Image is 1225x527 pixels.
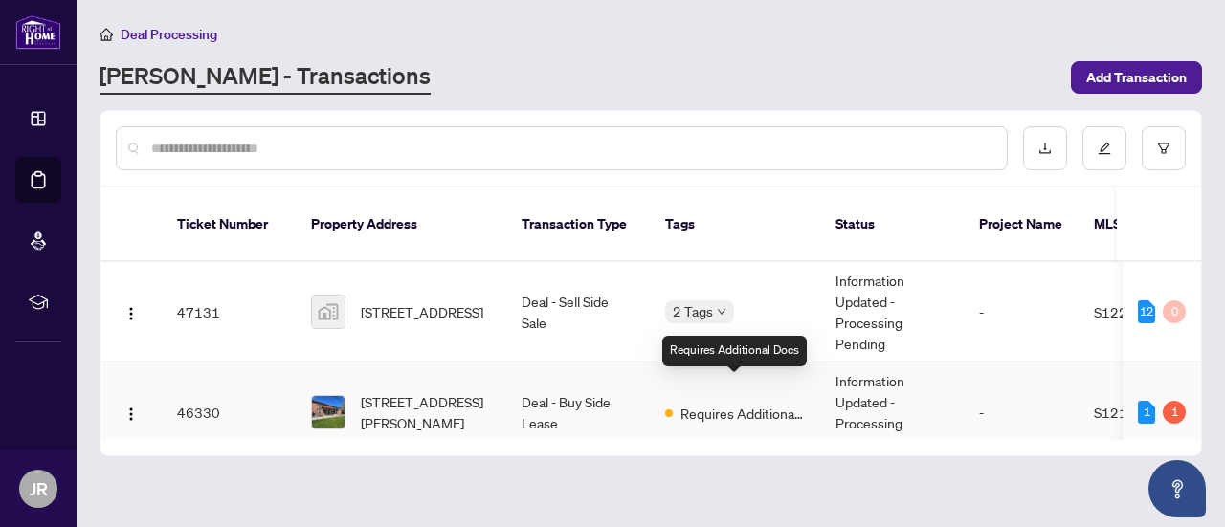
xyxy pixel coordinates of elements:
button: Open asap [1148,460,1206,517]
img: Logo [123,306,139,321]
div: Requires Additional Docs [662,336,807,366]
span: Deal Processing [121,26,217,43]
td: - [964,362,1079,463]
div: 0 [1163,300,1186,323]
td: 46330 [162,362,296,463]
img: thumbnail-img [312,296,345,328]
span: down [717,307,726,317]
a: [PERSON_NAME] - Transactions [100,60,431,95]
img: Logo [123,406,139,422]
th: Property Address [296,187,506,262]
th: Transaction Type [506,187,650,262]
img: logo [15,14,61,50]
span: edit [1098,142,1111,155]
span: filter [1157,142,1170,155]
button: Logo [116,397,146,428]
span: Add Transaction [1086,62,1187,93]
td: Deal - Buy Side Lease [506,362,650,463]
button: download [1023,126,1067,170]
span: download [1038,142,1052,155]
td: Information Updated - Processing Pending [820,362,964,463]
td: Information Updated - Processing Pending [820,262,964,362]
td: Deal - Sell Side Sale [506,262,650,362]
button: edit [1082,126,1126,170]
button: filter [1142,126,1186,170]
button: Logo [116,296,146,327]
th: Status [820,187,964,262]
span: S12244346 [1094,303,1170,320]
span: 2 Tags [673,300,713,322]
th: Ticket Number [162,187,296,262]
img: thumbnail-img [312,396,345,428]
span: home [100,28,113,41]
th: Tags [650,187,820,262]
span: [STREET_ADDRESS] [361,301,483,322]
span: JR [30,475,48,502]
th: Project Name [964,187,1079,262]
th: MLS # [1079,187,1193,262]
span: S12163028 [1094,404,1170,421]
div: 1 [1138,401,1155,424]
button: Add Transaction [1071,61,1202,94]
div: 1 [1163,401,1186,424]
span: [STREET_ADDRESS][PERSON_NAME] [361,391,491,433]
span: Requires Additional Docs [680,403,805,424]
td: 47131 [162,262,296,362]
td: - [964,262,1079,362]
div: 12 [1138,300,1155,323]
